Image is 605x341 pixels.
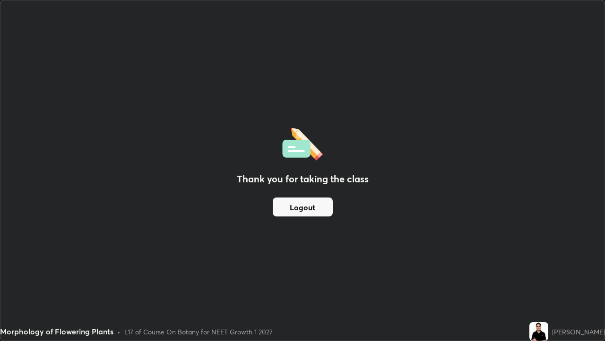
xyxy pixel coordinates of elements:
img: 8c6379e1b3274b498d976b6da3d54be2.jpg [529,322,548,341]
div: L17 of Course On Botany for NEET Growth 1 2027 [124,327,273,337]
img: offlineFeedback.1438e8b3.svg [282,125,323,161]
div: • [117,327,121,337]
div: [PERSON_NAME] [552,327,605,337]
button: Logout [273,197,333,216]
h2: Thank you for taking the class [237,172,369,186]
